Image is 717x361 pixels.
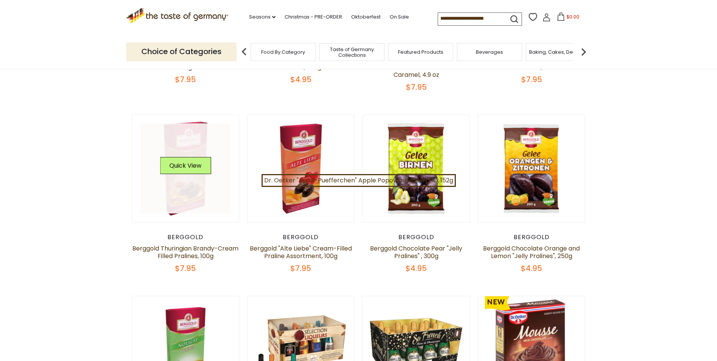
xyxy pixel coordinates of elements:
[247,233,355,241] div: Berggold
[552,12,584,24] button: $0.00
[250,244,352,260] a: Berggold "Alte Liebe" Cream-Filled Praline Assortment, 100g
[529,49,588,55] a: Baking, Cakes, Desserts
[160,157,211,174] button: Quick View
[175,263,196,274] span: $7.95
[567,14,579,20] span: $0.00
[362,233,470,241] div: Berggold
[483,244,580,260] a: Berggold Chocolate Orange and Lemon "Jelly Pralines", 250g
[132,115,239,222] img: Berggold Thuringian Brandy-Cream Filled Pralines, 100g
[351,13,381,21] a: Oktoberfest
[237,44,252,59] img: previous arrow
[521,74,542,85] span: $7.95
[248,115,355,222] img: Berggold "Alte Liebe" Cream-Filled Praline Assortment, 100g
[398,49,443,55] a: Featured Products
[370,244,462,260] a: Berggold Chocolate Pear "Jelly Pralines" , 300g
[261,49,305,55] a: Food By Category
[175,74,196,85] span: $7.95
[476,49,503,55] a: Beverages
[322,47,382,58] a: Taste of Germany Collections
[406,82,427,92] span: $7.95
[406,263,427,274] span: $4.95
[126,42,237,61] p: Choice of Categories
[363,115,470,222] img: Berggold Chocolate Pear "Jelly Pralines" , 300g
[478,115,585,222] img: Berggold Chocolate Orange and Lemon "Jelly Pralines", 250g
[249,13,276,21] a: Seasons
[576,44,591,59] img: next arrow
[262,174,456,187] a: Dr. Oetker "Apfel-Puefferchen" Apple Popover Dessert Mix 152g
[285,13,342,21] a: Christmas - PRE-ORDER
[132,233,240,241] div: Berggold
[521,263,542,274] span: $4.95
[390,13,409,21] a: On Sale
[290,263,311,274] span: $7.95
[290,74,311,85] span: $4.95
[132,244,238,260] a: Berggold Thuringian Brandy-Cream Filled Pralines, 100g
[478,233,585,241] div: Berggold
